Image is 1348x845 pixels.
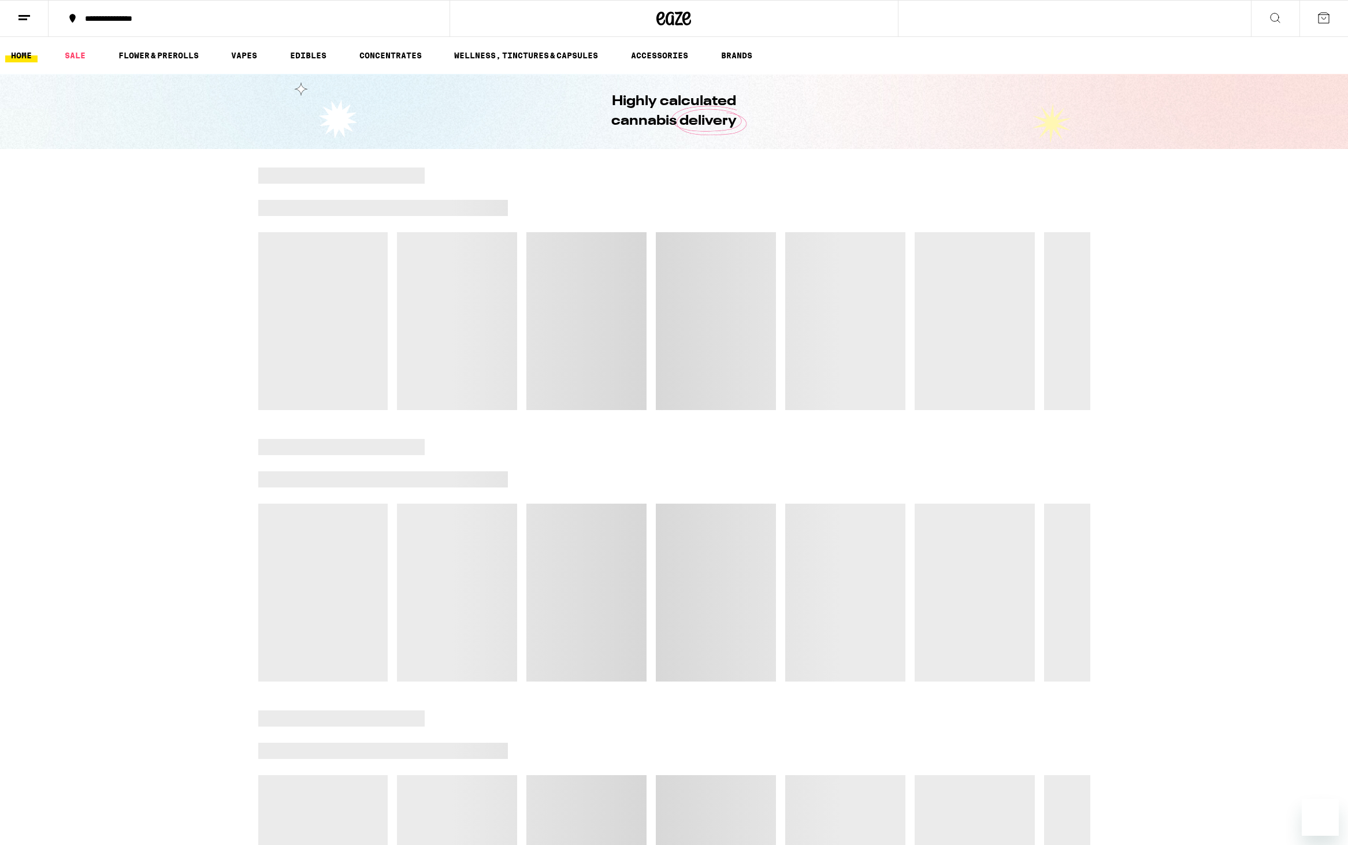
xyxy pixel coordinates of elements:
a: SALE [59,49,91,62]
a: HOME [5,49,38,62]
a: EDIBLES [284,49,332,62]
a: VAPES [225,49,263,62]
h1: Highly calculated cannabis delivery [579,92,770,131]
a: FLOWER & PREROLLS [113,49,205,62]
a: ACCESSORIES [625,49,694,62]
iframe: Button to launch messaging window [1302,799,1339,836]
a: WELLNESS, TINCTURES & CAPSULES [448,49,604,62]
a: CONCENTRATES [354,49,428,62]
a: BRANDS [715,49,758,62]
